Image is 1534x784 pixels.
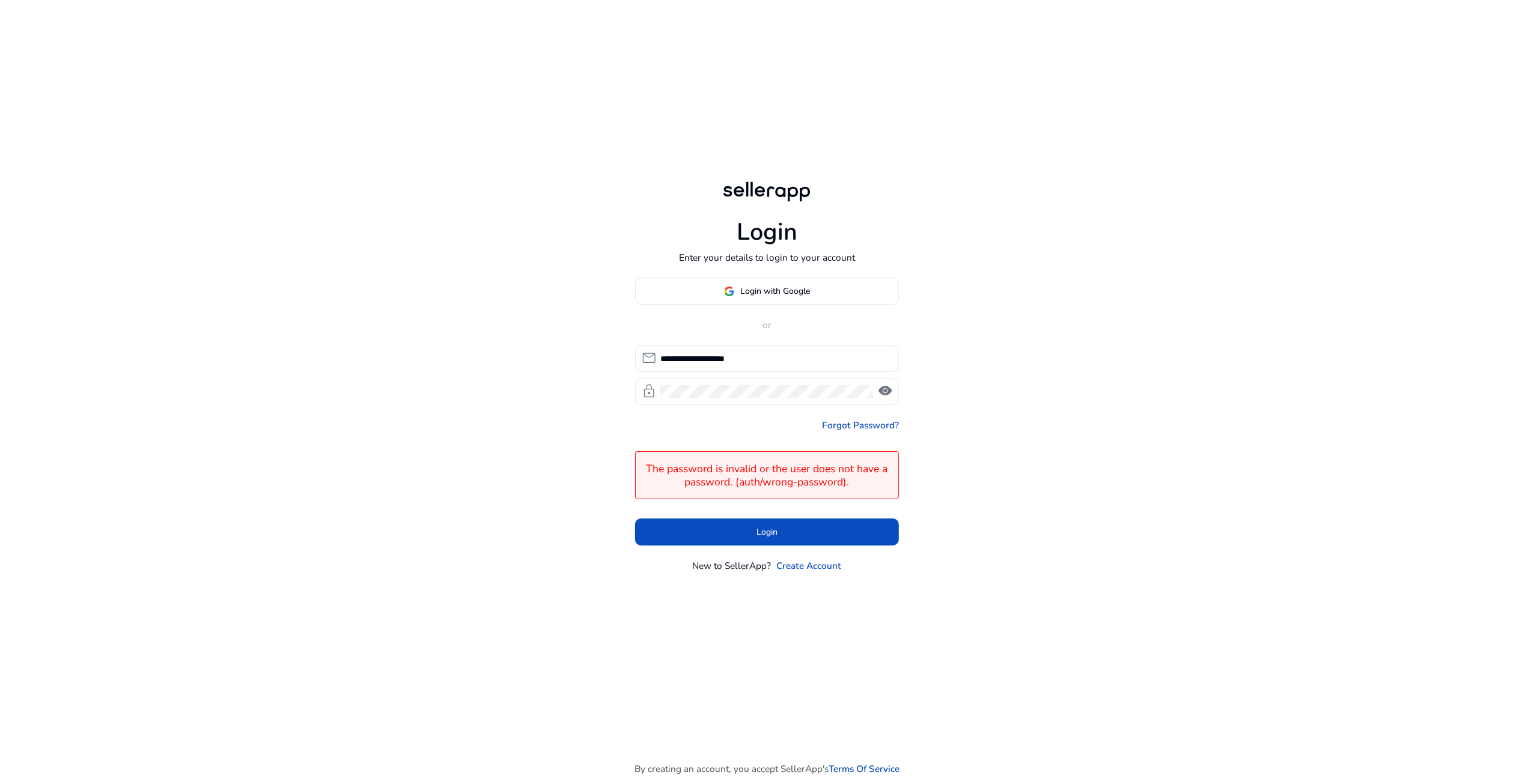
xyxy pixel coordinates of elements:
[635,518,899,545] button: Login
[737,218,797,247] h1: Login
[679,251,855,264] p: Enter your details to login to your account
[693,559,772,573] p: New to SellerApp?
[641,383,657,399] span: lock
[724,286,735,297] img: google-logo.svg
[756,526,778,538] span: Login
[635,318,899,332] p: or
[642,463,893,488] h4: The password is invalid or the user does not have a password. (auth/wrong-password).
[829,762,899,776] a: Terms Of Service
[776,559,841,573] a: Create Account
[822,418,899,432] a: Forgot Password?
[877,383,893,399] span: visibility
[741,285,811,297] span: Login with Google
[635,278,899,305] button: Login with Google
[641,350,657,366] span: mail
